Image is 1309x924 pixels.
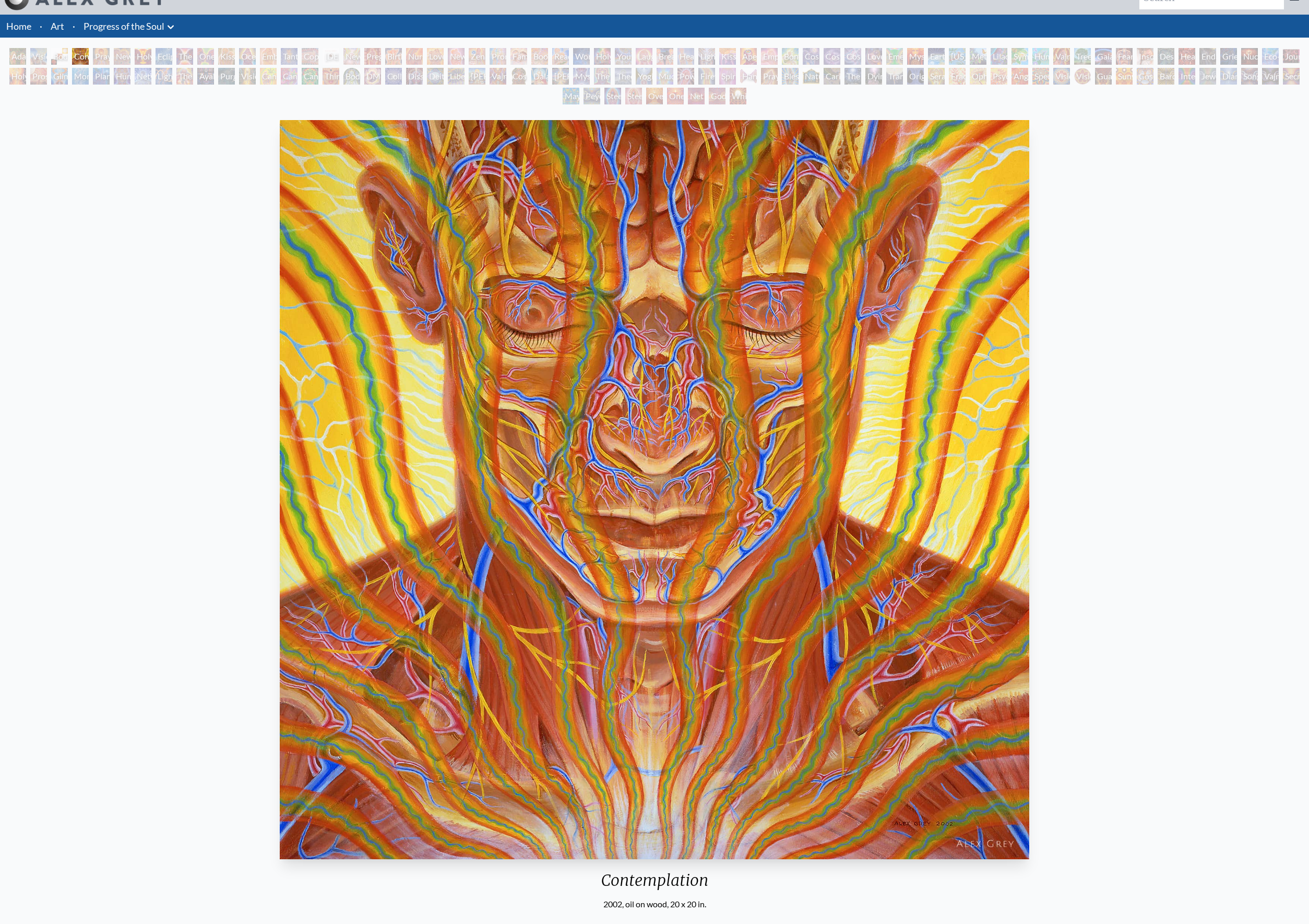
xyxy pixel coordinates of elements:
[1262,68,1279,85] div: Vajra Being
[84,19,164,33] a: Progress of the Soul
[886,68,903,85] div: Transfiguration
[677,68,694,85] div: Power to the Peaceful
[709,88,725,104] div: Godself
[427,48,444,65] div: Love Circuit
[51,48,68,65] div: Body, Mind, Spirit
[35,15,46,38] li: ·
[156,48,172,65] div: Eclipse
[646,88,663,104] div: Oversoul
[1032,48,1049,65] div: Humming Bird
[615,48,632,65] div: Young & Old
[406,48,423,65] div: Nursing
[991,68,1007,85] div: Psychomicrograph of a Fractal Paisley Cherub Feather Tip
[1158,68,1174,85] div: Bardo Being
[364,68,381,85] div: DMT - The Spirit Molecule
[323,68,339,85] div: Third Eye Tears of Joy
[276,871,1033,898] div: Contemplation
[1074,68,1091,85] div: Vision Crystal Tondo
[531,68,548,85] div: Dalai Lama
[1158,48,1174,65] div: Despair
[636,68,652,85] div: Yogi & the Möbius Sphere
[615,68,632,85] div: Theologue
[68,15,79,38] li: ·
[9,68,26,85] div: Holy Fire
[740,68,757,85] div: Hands that See
[803,48,819,65] div: Cosmic Creativity
[1179,48,1195,65] div: Headache
[552,68,569,85] div: [PERSON_NAME]
[239,68,256,85] div: Vision Tree
[531,48,548,65] div: Boo-boo
[667,88,684,104] div: One
[970,48,986,65] div: Metamorphosis
[51,68,68,85] div: Glimpsing the Empyrean
[218,68,235,85] div: Purging
[176,48,193,65] div: The Kiss
[302,48,318,65] div: Copulating
[448,48,465,65] div: New Family
[343,48,360,65] div: Newborn
[1011,48,1028,65] div: Symbiosis: Gall Wasp & Oak Tree
[260,48,277,65] div: Embracing
[1241,68,1258,85] div: Song of Vajra Being
[928,68,945,85] div: Seraphic Transport Docking on the Third Eye
[9,48,26,65] div: Adam & Eve
[385,48,402,65] div: Birth
[782,48,799,65] div: Bond
[657,68,673,85] div: Mudra
[72,68,89,85] div: Monochord
[72,48,89,65] div: Contemplation
[1283,68,1300,85] div: Secret Writing Being
[343,68,360,85] div: Body/Mind as a Vibratory Field of Energy
[604,88,621,104] div: Steeplehead 1
[730,88,746,104] div: White Light
[1220,68,1237,85] div: Diamond Being
[510,68,527,85] div: Cosmic [DEMOGRAPHIC_DATA]
[761,68,778,85] div: Praying Hands
[406,68,423,85] div: Dissectional Art for Tool's Lateralus CD
[573,68,590,85] div: Mystic Eye
[280,120,1029,859] img: Contemplation-2002-Alex-Grey-watermarked.jpg
[949,48,966,65] div: [US_STATE] Song
[970,68,986,85] div: Ophanic Eyelash
[1095,48,1112,65] div: Gaia
[803,68,819,85] div: Nature of Mind
[1241,48,1258,65] div: Nuclear Crucifixion
[1283,48,1300,65] div: Journey of the Wounded Healer
[1179,68,1195,85] div: Interbeing
[719,68,736,85] div: Spirit Animates the Flesh
[824,48,840,65] div: Cosmic Artist
[1116,48,1133,65] div: Fear
[469,48,485,65] div: Zena Lotus
[1053,48,1070,65] div: Vajra Horse
[448,68,465,85] div: Liberation Through Seeing
[1262,48,1279,65] div: Eco-Atlas
[1095,68,1112,85] div: Guardian of Infinite Vision
[469,68,485,85] div: [PERSON_NAME]
[490,68,506,85] div: Vajra Guru
[135,68,151,85] div: Networks
[573,48,590,65] div: Wonder
[93,68,110,85] div: Planetary Prayers
[594,68,611,85] div: The Seer
[584,88,600,104] div: Peyote Being
[30,48,47,65] div: Visionary Origin of Language
[594,48,611,65] div: Holy Family
[1199,48,1216,65] div: Endarkenment
[552,48,569,65] div: Reading
[197,48,214,65] div: One Taste
[51,19,64,33] a: Art
[907,48,924,65] div: Mysteriosa 2
[761,48,778,65] div: Empowerment
[625,88,642,104] div: Steeplehead 2
[563,88,579,104] div: Mayan Being
[1137,48,1153,65] div: Insomnia
[1220,48,1237,65] div: Grieving
[782,68,799,85] div: Blessing Hand
[991,48,1007,65] div: Lilacs
[949,68,966,85] div: Fractal Eyes
[239,48,256,65] div: Ocean of Love Bliss
[886,48,903,65] div: Emerald Grail
[824,68,840,85] div: Caring
[844,68,861,85] div: The Soul Finds It's Way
